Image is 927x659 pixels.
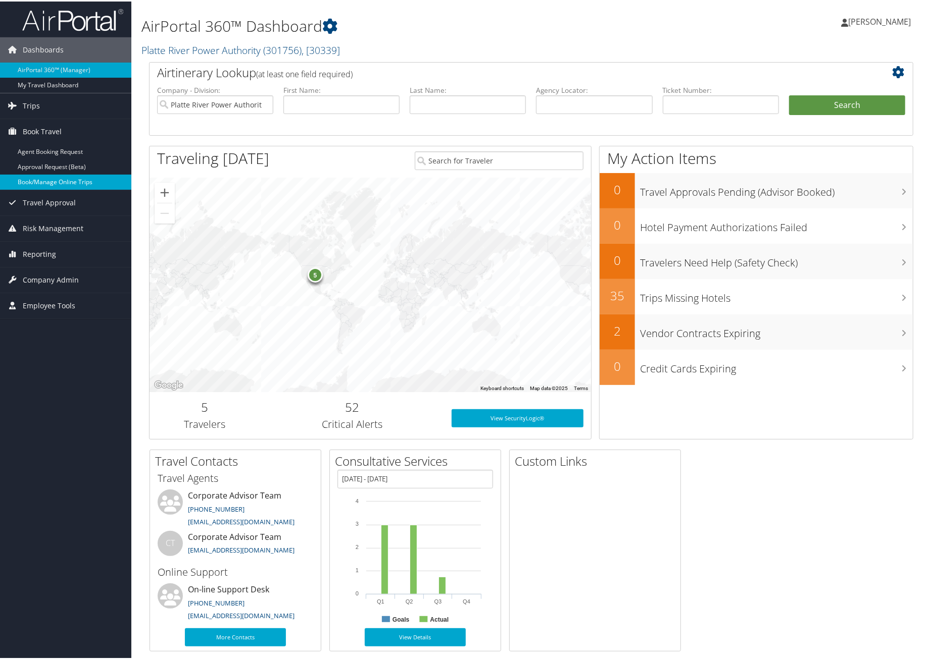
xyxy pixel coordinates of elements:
[480,383,524,391] button: Keyboard shortcuts
[188,610,295,619] a: [EMAIL_ADDRESS][DOMAIN_NAME]
[574,384,588,390] a: Terms
[663,84,779,94] label: Ticket Number:
[600,215,635,232] h2: 0
[600,146,913,168] h1: My Action Items
[23,240,56,265] span: Reporting
[157,146,269,168] h1: Traveling [DATE]
[530,384,568,390] span: Map data ©2025
[415,150,583,169] input: Search for Traveler
[600,207,913,242] a: 0Hotel Payment Authorizations Failed
[188,597,245,606] a: [PHONE_NUMBER]
[600,313,913,348] a: 2Vendor Contracts Expiring
[157,416,253,430] h3: Travelers
[268,416,436,430] h3: Critical Alerts
[263,42,302,56] span: ( 301756 )
[141,42,340,56] a: Platte River Power Authority
[640,320,913,339] h3: Vendor Contracts Expiring
[848,15,911,26] span: [PERSON_NAME]
[152,377,185,391] a: Open this area in Google Maps (opens a new window)
[600,242,913,278] a: 0Travelers Need Help (Safety Check)
[188,503,245,512] a: [PHONE_NUMBER]
[377,597,384,603] text: Q1
[434,597,442,603] text: Q3
[268,397,436,414] h2: 52
[356,589,359,595] tspan: 0
[283,84,400,94] label: First Name:
[157,63,842,80] h2: Airtinerary Lookup
[308,266,323,281] div: 5
[463,597,470,603] text: Q4
[153,488,318,529] li: Corporate Advisor Team
[188,516,295,525] a: [EMAIL_ADDRESS][DOMAIN_NAME]
[600,348,913,383] a: 0Credit Cards Expiring
[430,615,449,622] text: Actual
[23,266,79,291] span: Company Admin
[640,285,913,304] h3: Trips Missing Hotels
[153,529,318,562] li: Corporate Advisor Team
[640,355,913,374] h3: Credit Cards Expiring
[155,451,321,468] h2: Travel Contacts
[600,250,635,267] h2: 0
[640,179,913,198] h3: Travel Approvals Pending (Advisor Booked)
[640,249,913,268] h3: Travelers Need Help (Safety Check)
[841,5,921,35] a: [PERSON_NAME]
[356,497,359,503] tspan: 4
[365,627,466,645] a: View Details
[536,84,652,94] label: Agency Locator:
[335,451,501,468] h2: Consultative Services
[600,180,635,197] h2: 0
[600,278,913,313] a: 35Trips Missing Hotels
[157,397,253,414] h2: 5
[356,542,359,548] tspan: 2
[158,470,313,484] h3: Travel Agents
[356,566,359,572] tspan: 1
[23,36,64,61] span: Dashboards
[23,214,83,240] span: Risk Management
[23,189,76,214] span: Travel Approval
[302,42,340,56] span: , [ 30339 ]
[153,582,318,623] li: On-line Support Desk
[185,627,286,645] a: More Contacts
[600,172,913,207] a: 0Travel Approvals Pending (Advisor Booked)
[23,92,40,117] span: Trips
[600,286,635,303] h2: 35
[23,292,75,317] span: Employee Tools
[22,7,123,30] img: airportal-logo.png
[356,519,359,525] tspan: 3
[600,356,635,373] h2: 0
[515,451,680,468] h2: Custom Links
[158,564,313,578] h3: Online Support
[256,67,353,78] span: (at least one field required)
[23,118,62,143] span: Book Travel
[157,84,273,94] label: Company - Division:
[155,202,175,222] button: Zoom out
[188,544,295,553] a: [EMAIL_ADDRESS][DOMAIN_NAME]
[600,321,635,338] h2: 2
[155,181,175,201] button: Zoom in
[406,597,413,603] text: Q2
[640,214,913,233] h3: Hotel Payment Authorizations Failed
[789,94,905,114] button: Search
[410,84,526,94] label: Last Name:
[152,377,185,391] img: Google
[393,615,410,622] text: Goals
[141,14,661,35] h1: AirPortal 360™ Dashboard
[158,529,183,555] div: CT
[452,408,583,426] a: View SecurityLogic®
